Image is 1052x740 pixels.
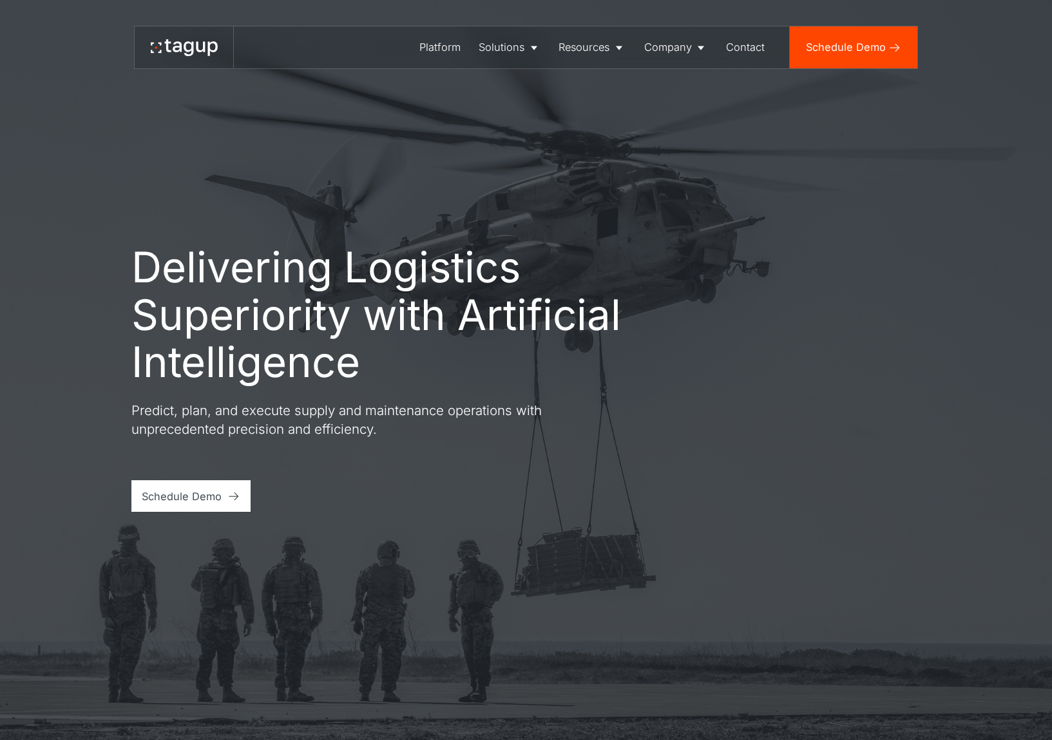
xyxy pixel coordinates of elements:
div: Schedule Demo [142,489,222,504]
div: Company [644,39,692,55]
a: Platform [410,26,470,68]
a: Schedule Demo [790,26,917,68]
a: Company [635,26,716,68]
a: Solutions [470,26,550,68]
div: Resources [559,39,609,55]
div: Solutions [479,39,524,55]
p: Predict, plan, and execute supply and maintenance operations with unprecedented precision and eff... [131,402,595,438]
a: Contact [716,26,774,68]
div: Platform [419,39,461,55]
h1: Delivering Logistics Superiority with Artificial Intelligence [131,244,673,385]
a: Schedule Demo [131,480,251,512]
a: Resources [550,26,635,68]
div: Schedule Demo [806,39,886,55]
div: Contact [726,39,765,55]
